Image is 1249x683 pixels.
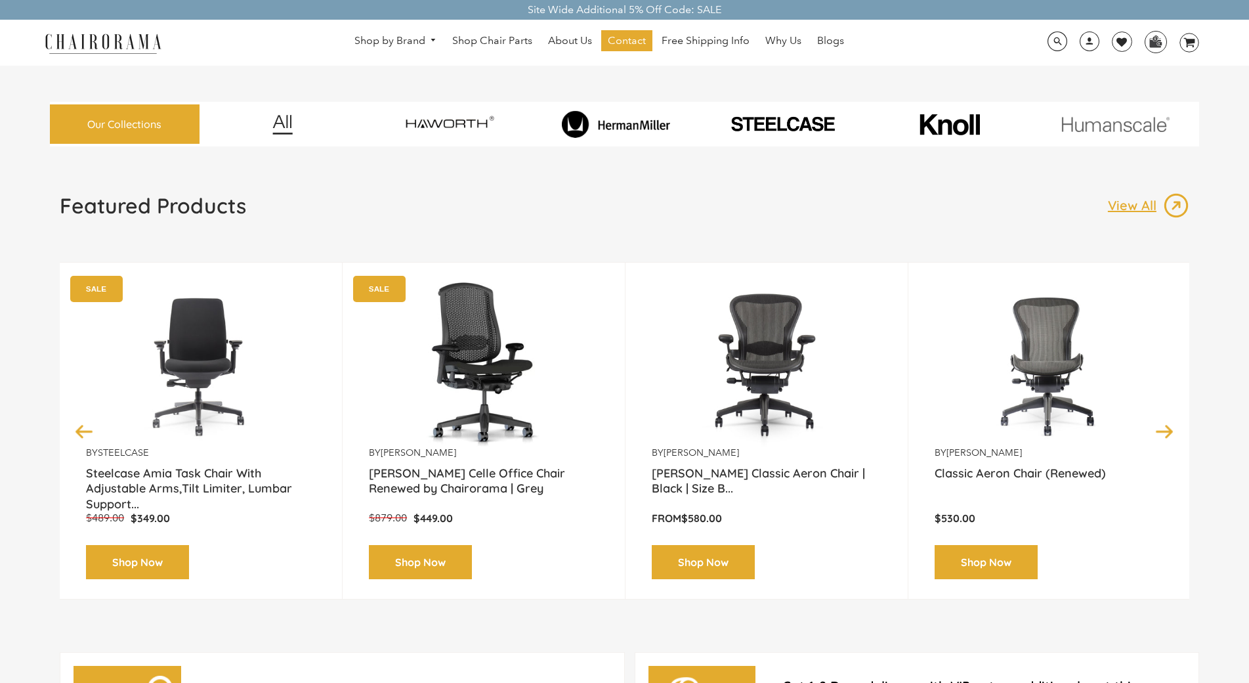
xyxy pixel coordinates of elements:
[369,466,599,498] a: [PERSON_NAME] Celle Office Chair Renewed by Chairorama | Grey
[381,447,456,458] a: [PERSON_NAME]
[446,30,539,51] a: Shop Chair Parts
[413,512,453,525] span: $449.00
[369,282,599,447] a: Herman Miller Celle Office Chair Renewed by Chairorama | Grey - chairorama Herman Miller Celle Of...
[60,192,246,229] a: Featured Products
[131,512,170,525] span: $349.00
[86,512,124,524] span: $489.00
[73,420,96,443] button: Previous
[224,30,974,55] nav: DesktopNavigation
[652,545,755,580] a: Shop Now
[662,34,750,48] span: Free Shipping Info
[548,34,592,48] span: About Us
[935,282,1164,447] img: Classic Aeron Chair (Renewed) - chairorama
[935,282,1164,447] a: Classic Aeron Chair (Renewed) - chairorama Classic Aeron Chair (Renewed) - chairorama
[652,447,881,459] p: by
[1145,32,1166,51] img: WhatsApp_Image_2024-07-12_at_16.23.01.webp
[541,30,599,51] a: About Us
[1035,116,1196,133] img: image_11.png
[890,112,1009,137] img: image_10_1.png
[86,282,316,447] img: Amia Chair by chairorama.com
[759,30,808,51] a: Why Us
[608,34,646,48] span: Contact
[1108,192,1189,219] a: View All
[369,447,599,459] p: by
[369,105,530,143] img: image_7_14f0750b-d084-457f-979a-a1ab9f6582c4.png
[98,447,149,458] a: Steelcase
[935,466,1164,498] a: Classic Aeron Chair (Renewed)
[935,545,1038,580] a: Shop Now
[652,466,881,498] a: [PERSON_NAME] Classic Aeron Chair | Black | Size B...
[536,110,696,138] img: image_8_173eb7e0-7579-41b4-bc8e-4ba0b8ba93e8.png
[246,114,319,135] img: image_12.png
[652,512,881,525] p: From
[86,466,316,498] a: Steelcase Amia Task Chair With Adjustable Arms,Tilt Limiter, Lumbar Support...
[1153,420,1176,443] button: Next
[652,282,881,447] img: Herman Miller Classic Aeron Chair | Black | Size B (Renewed) - chairorama
[817,34,844,48] span: Blogs
[702,114,863,134] img: PHOTO-2024-07-09-00-53-10-removebg-preview.png
[452,34,532,48] span: Shop Chair Parts
[946,447,1022,458] a: [PERSON_NAME]
[60,192,246,219] h1: Featured Products
[664,447,739,458] a: [PERSON_NAME]
[1108,197,1163,214] p: View All
[811,30,851,51] a: Blogs
[369,512,407,524] span: $879.00
[369,282,599,447] img: Herman Miller Celle Office Chair Renewed by Chairorama | Grey - chairorama
[50,104,200,144] a: Our Collections
[86,282,316,447] a: Amia Chair by chairorama.com Renewed Amia Chair chairorama.com
[86,447,316,459] p: by
[935,447,1164,459] p: by
[348,31,444,51] a: Shop by Brand
[37,32,169,55] img: chairorama
[601,30,652,51] a: Contact
[86,284,106,293] text: SALE
[369,545,472,580] a: Shop Now
[652,282,881,447] a: Herman Miller Classic Aeron Chair | Black | Size B (Renewed) - chairorama Herman Miller Classic A...
[86,545,189,580] a: Shop Now
[655,30,756,51] a: Free Shipping Info
[369,284,389,293] text: SALE
[935,512,975,525] span: $530.00
[1163,192,1189,219] img: image_13.png
[765,34,801,48] span: Why Us
[681,512,722,525] span: $580.00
